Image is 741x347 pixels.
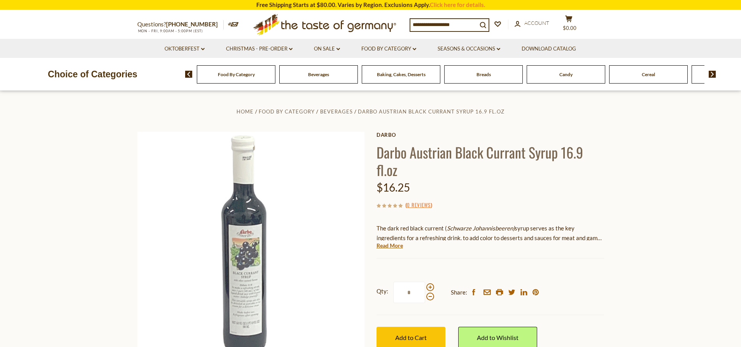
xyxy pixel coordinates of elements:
[563,25,576,31] span: $0.00
[395,334,427,341] span: Add to Cart
[137,19,224,30] p: Questions?
[447,225,515,232] em: Schwarze Johannisbeeren)
[259,108,315,115] a: Food By Category
[377,132,604,138] a: Darbo
[393,282,425,303] input: Qty:
[407,201,431,209] a: 0 Reviews
[185,71,193,78] img: previous arrow
[709,71,716,78] img: next arrow
[559,71,573,77] a: Candy
[377,181,410,194] span: $16.25
[377,242,403,249] a: Read More
[557,15,581,35] button: $0.00
[218,71,255,77] a: Food By Category
[361,45,416,53] a: Food By Category
[515,19,549,28] a: Account
[476,71,491,77] a: Breads
[522,45,576,53] a: Download Catalog
[451,288,467,297] span: Share:
[226,45,293,53] a: Christmas - PRE-ORDER
[430,1,485,8] a: Click here for details.
[405,201,432,209] span: ( )
[320,108,353,115] a: Beverages
[524,20,549,26] span: Account
[165,45,205,53] a: Oktoberfest
[308,71,329,77] a: Beverages
[137,29,203,33] span: MON - FRI, 9:00AM - 5:00PM (EST)
[358,108,505,115] a: Darbo Austrian Black Currant Syrup 16.9 fl.oz
[377,286,388,296] strong: Qty:
[236,108,254,115] a: Home
[166,21,218,28] a: [PHONE_NUMBER]
[377,223,604,243] p: The dark red black current ( syrup serves as the key ingredients for a refreshing drink. to add c...
[642,71,655,77] a: Cereal
[377,143,604,178] h1: Darbo Austrian Black Currant Syrup 16.9 fl.oz
[438,45,500,53] a: Seasons & Occasions
[377,71,426,77] a: Baking, Cakes, Desserts
[314,45,340,53] a: On Sale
